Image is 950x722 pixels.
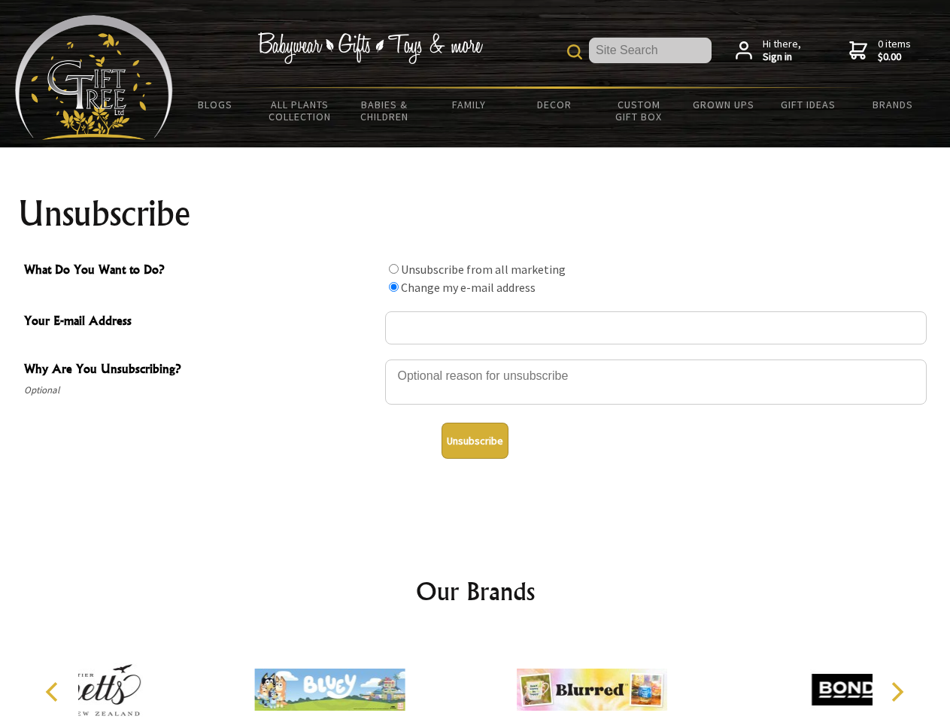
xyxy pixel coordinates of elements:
span: Optional [24,381,378,399]
a: Babies & Children [342,89,427,132]
h2: Our Brands [30,573,921,609]
a: Decor [511,89,596,120]
input: What Do You Want to Do? [389,282,399,292]
span: What Do You Want to Do? [24,260,378,282]
input: What Do You Want to Do? [389,264,399,274]
a: Gift Ideas [766,89,851,120]
strong: Sign in [763,50,801,64]
img: Babywear - Gifts - Toys & more [257,32,483,64]
textarea: Why Are You Unsubscribing? [385,359,927,405]
a: BLOGS [173,89,258,120]
a: Grown Ups [681,89,766,120]
img: Babyware - Gifts - Toys and more... [15,15,173,140]
button: Unsubscribe [442,423,508,459]
span: Hi there, [763,38,801,64]
input: Site Search [589,38,712,63]
strong: $0.00 [878,50,911,64]
a: Custom Gift Box [596,89,681,132]
a: All Plants Collection [258,89,343,132]
span: Your E-mail Address [24,311,378,333]
span: Why Are You Unsubscribing? [24,359,378,381]
a: 0 items$0.00 [849,38,911,64]
button: Next [880,675,913,708]
label: Change my e-mail address [401,280,536,295]
a: Hi there,Sign in [736,38,801,64]
img: product search [567,44,582,59]
h1: Unsubscribe [18,196,933,232]
a: Family [427,89,512,120]
span: 0 items [878,37,911,64]
button: Previous [38,675,71,708]
label: Unsubscribe from all marketing [401,262,566,277]
a: Brands [851,89,936,120]
input: Your E-mail Address [385,311,927,344]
